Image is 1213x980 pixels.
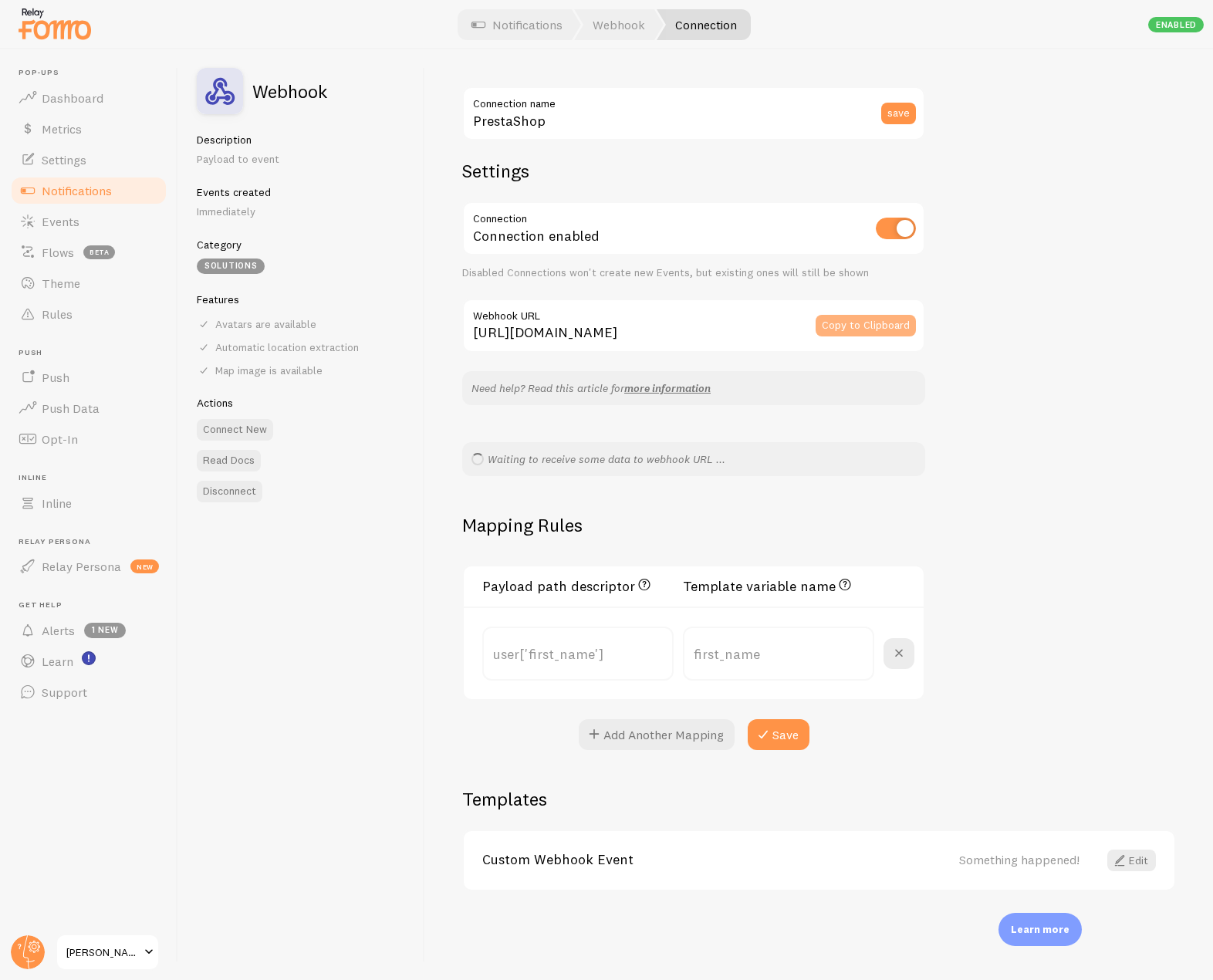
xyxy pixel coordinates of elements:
[197,204,406,219] p: Immediately
[9,646,168,677] a: Learn
[9,615,168,646] a: Alerts 1 new
[9,424,168,455] a: Opt-In
[462,787,1176,811] h2: Templates
[683,627,874,681] input: first_name
[84,623,126,638] span: 1 new
[252,82,327,100] h2: Webhook
[462,513,583,537] h2: Mapping Rules
[42,495,72,511] span: Inline
[66,943,140,961] span: [PERSON_NAME]-test-store
[197,259,265,274] div: Solutions
[9,175,168,206] a: Notifications
[42,654,73,669] span: Learn
[42,306,73,322] span: Rules
[471,380,916,396] p: Need help? Read this article for
[816,315,916,336] button: Copy to Clipboard
[462,201,925,258] div: Connection enabled
[9,206,168,237] a: Events
[959,853,1080,867] div: Something happened!
[197,68,243,114] img: fomo_icons_custom_webhook.svg
[42,121,82,137] span: Metrics
[482,627,674,681] input: user['first_name']
[462,299,925,325] label: Webhook URL
[482,576,674,595] h3: Payload path descriptor
[19,473,168,483] span: Inline
[197,317,406,331] div: Avatars are available
[82,651,96,665] svg: <p>Watch New Feature Tutorials!</p>
[462,86,925,113] label: Connection name
[998,913,1082,946] div: Learn more
[579,719,735,750] button: Add Another Mapping
[9,677,168,708] a: Support
[19,348,168,358] span: Push
[683,576,854,595] h3: Template variable name
[482,853,959,867] a: Custom Webhook Event
[1011,922,1069,937] p: Learn more
[748,719,809,750] button: Save
[42,623,75,638] span: Alerts
[42,431,78,447] span: Opt-In
[42,152,86,167] span: Settings
[462,266,925,280] div: Disabled Connections won't create new Events, but existing ones will still be shown
[9,299,168,329] a: Rules
[9,144,168,175] a: Settings
[42,400,100,416] span: Push Data
[197,238,406,252] h5: Category
[197,185,406,199] h5: Events created
[9,393,168,424] a: Push Data
[197,419,273,441] button: Connect New
[19,600,168,610] span: Get Help
[9,83,168,113] a: Dashboard
[42,684,87,700] span: Support
[130,559,159,573] span: new
[197,292,406,306] h5: Features
[42,245,74,260] span: Flows
[197,363,406,377] div: Map image is available
[42,214,79,229] span: Events
[197,481,262,502] button: Disconnect
[42,275,80,291] span: Theme
[9,113,168,144] a: Metrics
[197,151,406,167] p: Payload to event
[19,537,168,547] span: Relay Persona
[881,103,916,124] button: save
[9,237,168,268] a: Flows beta
[19,68,168,78] span: Pop-ups
[56,934,160,971] a: [PERSON_NAME]-test-store
[462,159,925,183] h2: Settings
[16,4,93,43] img: fomo-relay-logo-orange.svg
[42,559,121,574] span: Relay Persona
[83,245,115,259] span: beta
[9,488,168,519] a: Inline
[42,370,69,385] span: Push
[624,381,711,395] a: more information
[197,340,406,354] div: Automatic location extraction
[42,183,112,198] span: Notifications
[197,450,261,471] a: Read Docs
[1107,850,1156,871] a: Edit
[462,442,925,476] div: Waiting to receive some data to webhook URL ...
[9,268,168,299] a: Theme
[197,133,406,147] h5: Description
[197,396,406,410] h5: Actions
[9,551,168,582] a: Relay Persona new
[9,362,168,393] a: Push
[42,90,103,106] span: Dashboard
